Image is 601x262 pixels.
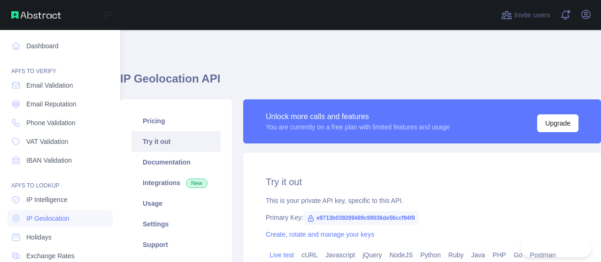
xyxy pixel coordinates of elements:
a: Phone Validation [8,114,113,131]
a: Settings [131,214,221,234]
span: Exchange Rates [26,251,75,261]
a: Usage [131,193,221,214]
a: IP Intelligence [8,191,113,208]
a: Support [131,234,221,255]
div: Unlock more calls and features [266,111,450,122]
iframe: Toggle Customer Support [521,238,592,257]
h2: Try it out [266,175,578,188]
div: You are currently on a free plan with limited features and usage [266,122,450,132]
a: Pricing [131,111,221,131]
span: e9713b039289489c99036de56ccf94f9 [303,211,419,225]
a: VAT Validation [8,133,113,150]
button: Invite users [499,7,552,22]
span: Email Validation [26,81,73,90]
span: Phone Validation [26,118,76,127]
div: This is your private API key, specific to this API. [266,196,578,205]
a: Holidays [8,229,113,246]
img: Abstract API [11,11,61,19]
a: Documentation [131,152,221,172]
a: Try it out [131,131,221,152]
a: Email Validation [8,77,113,94]
button: Upgrade [537,114,578,132]
span: Email Reputation [26,99,77,109]
a: Dashboard [8,37,113,54]
div: API'S TO LOOKUP [8,171,113,189]
a: IP Geolocation [8,210,113,227]
span: Invite users [514,10,550,21]
a: Integrations New [131,172,221,193]
div: API'S TO VERIFY [8,56,113,75]
a: Email Reputation [8,96,113,112]
a: Create, rotate and manage your keys [266,231,374,238]
span: IP Intelligence [26,195,68,204]
div: Primary Key: [266,213,578,222]
span: New [186,179,208,188]
h1: IP Geolocation API [120,71,601,94]
a: IBAN Validation [8,152,113,169]
span: VAT Validation [26,137,68,146]
span: IP Geolocation [26,214,69,223]
span: Holidays [26,232,52,242]
span: IBAN Validation [26,156,72,165]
